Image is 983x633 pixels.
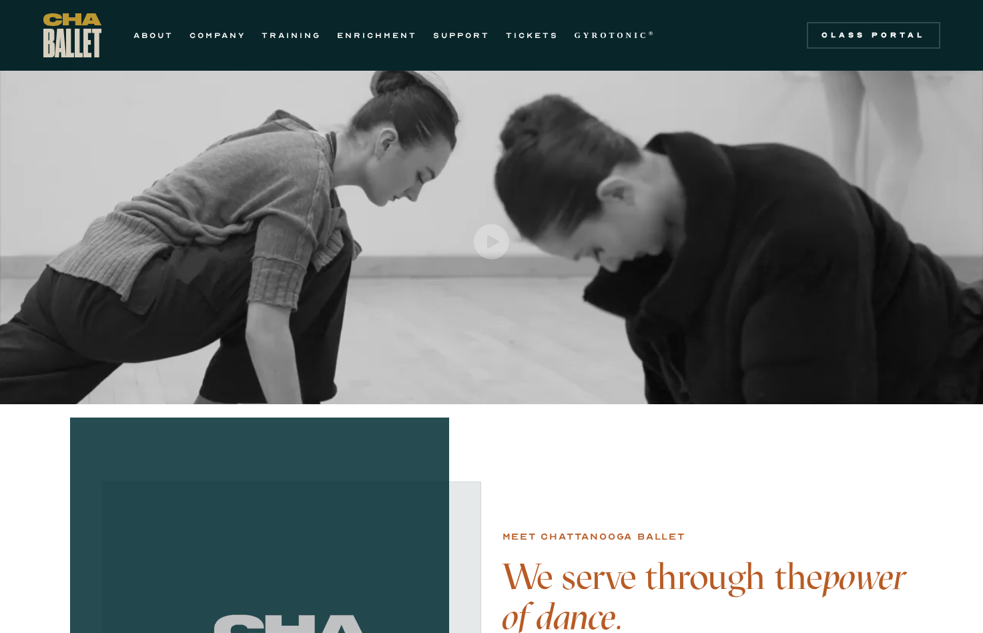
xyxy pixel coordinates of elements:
a: SUPPORT [433,27,490,43]
a: ENRICHMENT [337,27,417,43]
strong: GYROTONIC [575,31,649,40]
div: Meet chattanooga ballet [503,529,685,545]
a: ABOUT [133,27,174,43]
div: Class Portal [815,30,932,41]
a: COMPANY [190,27,246,43]
a: GYROTONIC® [575,27,656,43]
a: TICKETS [506,27,559,43]
sup: ® [649,30,656,37]
a: home [43,13,101,57]
a: Class Portal [807,22,940,49]
a: TRAINING [262,27,321,43]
